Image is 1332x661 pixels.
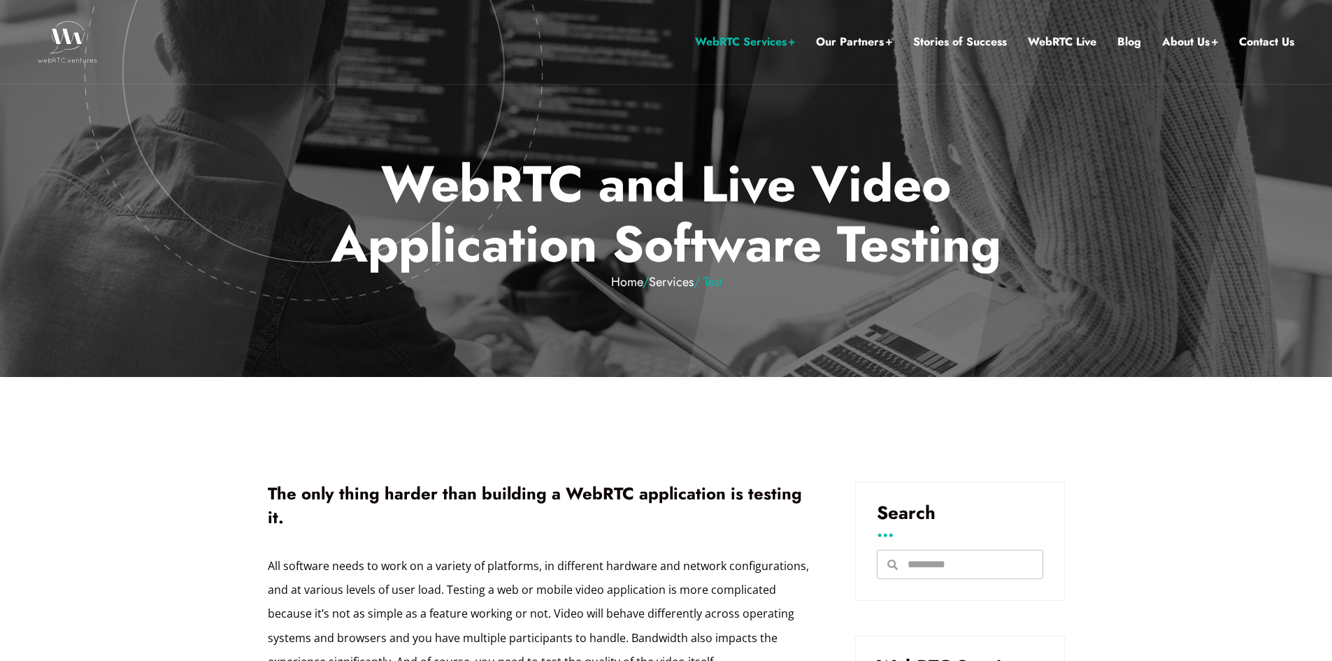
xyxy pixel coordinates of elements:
a: WebRTC Services [695,33,795,51]
h3: Search [877,504,1043,522]
a: Contact Us [1239,33,1294,51]
img: WebRTC.ventures [38,21,97,63]
p: WebRTC and Live Video Application Software Testing [257,154,1075,290]
em: / / Test [257,275,1075,290]
a: Home [611,273,643,291]
a: Blog [1117,33,1141,51]
a: WebRTC Live [1028,33,1096,51]
a: Stories of Success [913,33,1007,51]
a: About Us [1162,33,1218,51]
h3: ... [877,525,1043,536]
h1: The only thing harder than building a WebRTC application is testing it. [268,482,813,529]
a: Services [649,273,694,291]
a: Our Partners [816,33,892,51]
